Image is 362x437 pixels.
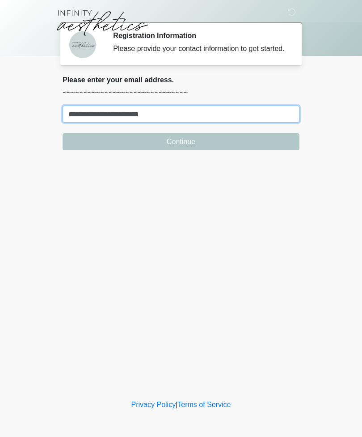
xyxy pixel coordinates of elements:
[113,43,286,54] div: Please provide your contact information to get started.
[177,401,231,408] a: Terms of Service
[69,31,96,58] img: Agent Avatar
[63,133,299,150] button: Continue
[63,88,299,98] p: ~~~~~~~~~~~~~~~~~~~~~~~~~~~~~~
[54,7,150,38] img: Infinity Aesthetics Logo
[131,401,176,408] a: Privacy Policy
[63,76,299,84] h2: Please enter your email address.
[176,401,177,408] a: |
